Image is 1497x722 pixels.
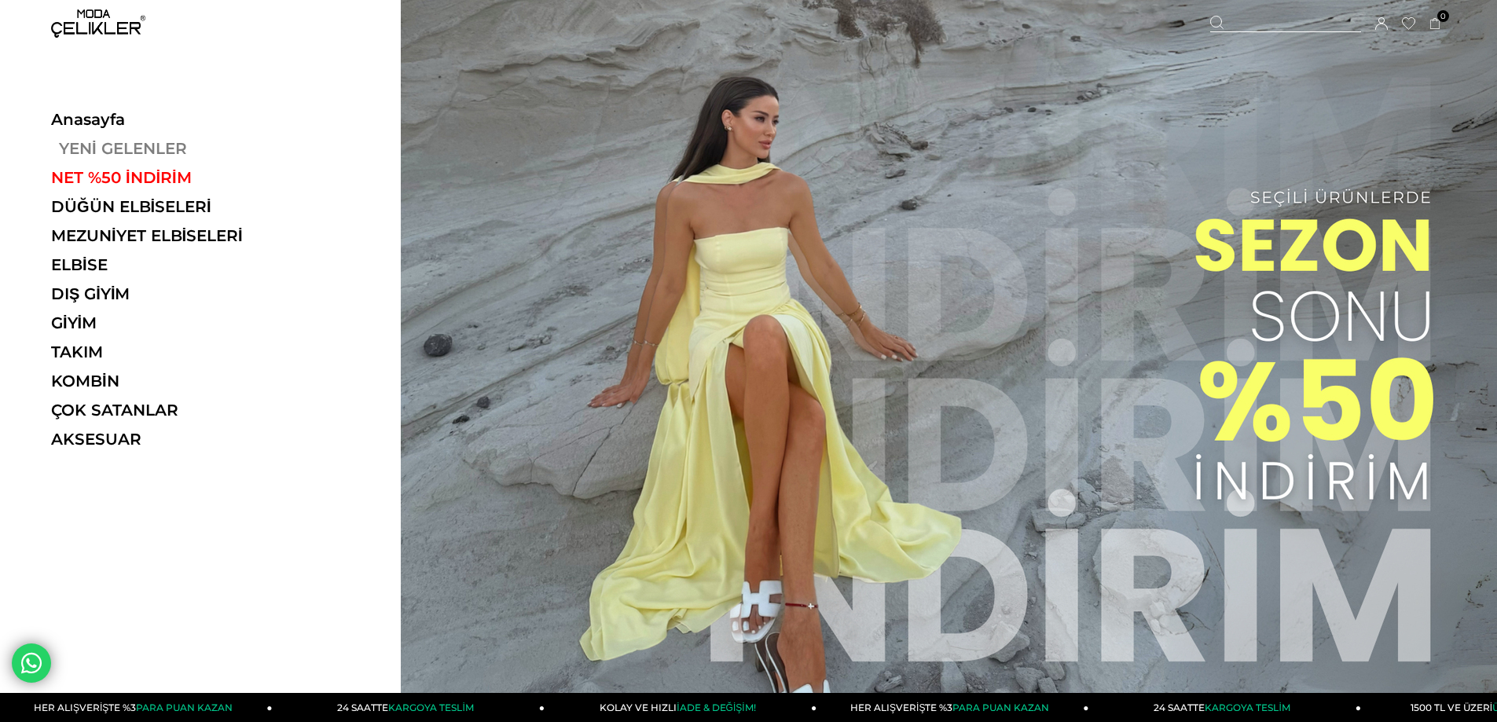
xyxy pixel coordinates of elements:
[51,197,267,216] a: DÜĞÜN ELBİSELERİ
[136,702,233,713] span: PARA PUAN KAZAN
[1437,10,1449,22] span: 0
[51,343,267,361] a: TAKIM
[273,693,545,722] a: 24 SAATTEKARGOYA TESLİM
[51,372,267,390] a: KOMBİN
[51,255,267,274] a: ELBİSE
[816,693,1088,722] a: HER ALIŞVERİŞTE %3PARA PUAN KAZAN
[51,430,267,449] a: AKSESUAR
[1429,18,1441,30] a: 0
[51,284,267,303] a: DIŞ GİYİM
[51,401,267,420] a: ÇOK SATANLAR
[545,693,816,722] a: KOLAY VE HIZLIİADE & DEĞİŞİM!
[952,702,1049,713] span: PARA PUAN KAZAN
[51,168,267,187] a: NET %50 İNDİRİM
[51,139,267,158] a: YENİ GELENLER
[1205,702,1290,713] span: KARGOYA TESLİM
[51,9,145,38] img: logo
[1089,693,1361,722] a: 24 SAATTEKARGOYA TESLİM
[677,702,755,713] span: İADE & DEĞİŞİM!
[51,313,267,332] a: GİYİM
[388,702,473,713] span: KARGOYA TESLİM
[51,110,267,129] a: Anasayfa
[51,226,267,245] a: MEZUNİYET ELBİSELERİ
